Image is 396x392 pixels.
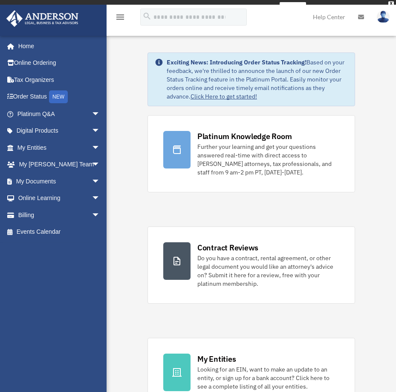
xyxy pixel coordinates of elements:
a: Online Learningarrow_drop_down [6,190,113,207]
a: Tax Organizers [6,71,113,88]
div: My Entities [197,354,236,364]
a: Online Ordering [6,55,113,72]
div: NEW [49,90,68,103]
span: arrow_drop_down [92,156,109,174]
a: Events Calendar [6,224,113,241]
div: Looking for an EIN, want to make an update to an entity, or sign up for a bank account? Click her... [197,365,339,391]
a: My Entitiesarrow_drop_down [6,139,113,156]
a: Platinum Knowledge Room Further your learning and get your questions answered real-time with dire... [147,115,355,192]
a: My [PERSON_NAME] Teamarrow_drop_down [6,156,113,173]
a: survey [280,2,306,12]
div: Based on your feedback, we're thrilled to announce the launch of our new Order Status Tracking fe... [167,58,348,101]
a: Contract Reviews Do you have a contract, rental agreement, or other legal document you would like... [147,226,355,304]
strong: Exciting News: Introducing Order Status Tracking! [167,58,306,66]
div: Do you have a contract, rental agreement, or other legal document you would like an attorney's ad... [197,254,339,288]
div: close [388,1,394,6]
span: arrow_drop_down [92,190,109,207]
span: arrow_drop_down [92,173,109,190]
a: My Documentsarrow_drop_down [6,173,113,190]
a: Home [6,38,109,55]
span: arrow_drop_down [92,139,109,157]
span: arrow_drop_down [92,105,109,123]
div: Further your learning and get your questions answered real-time with direct access to [PERSON_NAM... [197,142,339,177]
a: Digital Productsarrow_drop_down [6,122,113,139]
div: Platinum Knowledge Room [197,131,292,142]
span: arrow_drop_down [92,122,109,140]
img: Anderson Advisors Platinum Portal [4,10,81,27]
i: search [142,12,152,21]
a: menu [115,15,125,22]
div: Get a chance to win 6 months of Platinum for free just by filling out this [90,2,276,12]
a: Click Here to get started! [191,93,257,100]
div: Contract Reviews [197,242,258,253]
a: Billingarrow_drop_down [6,206,113,224]
i: menu [115,12,125,22]
img: User Pic [377,11,390,23]
span: arrow_drop_down [92,206,109,224]
a: Platinum Q&Aarrow_drop_down [6,105,113,122]
a: Order StatusNEW [6,88,113,106]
